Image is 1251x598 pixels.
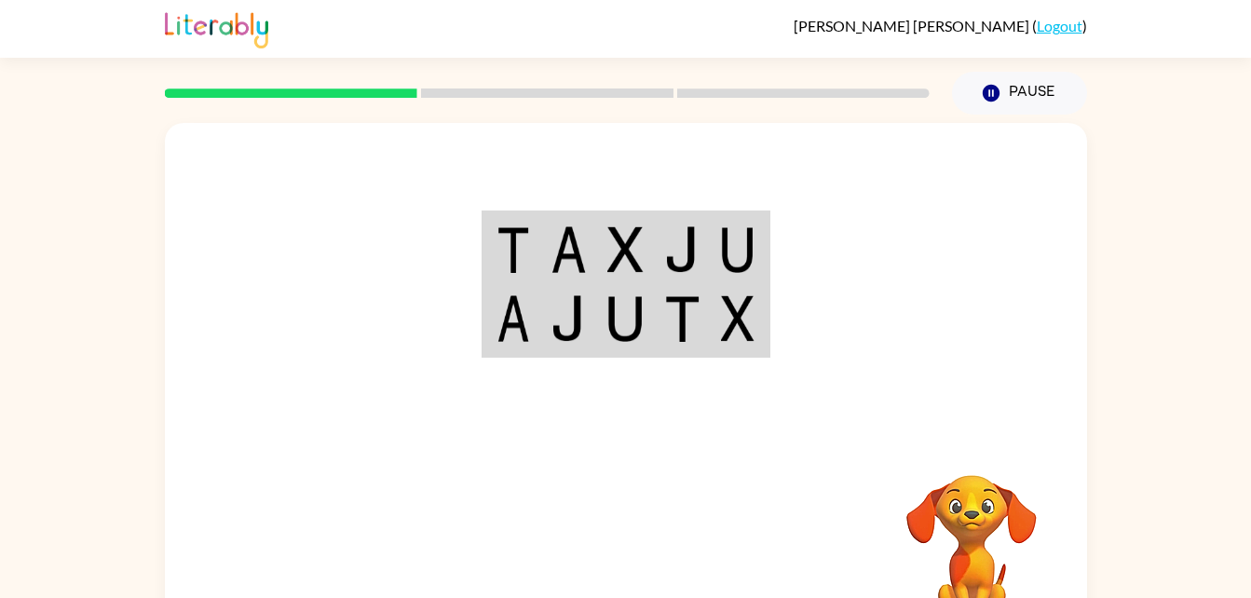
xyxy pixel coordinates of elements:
[952,72,1087,115] button: Pause
[496,295,530,342] img: a
[721,226,755,273] img: u
[664,226,700,273] img: j
[165,7,268,48] img: Literably
[1037,17,1082,34] a: Logout
[496,226,530,273] img: t
[607,226,643,273] img: x
[794,17,1032,34] span: [PERSON_NAME] [PERSON_NAME]
[551,226,586,273] img: a
[551,295,586,342] img: j
[794,17,1087,34] div: ( )
[607,295,643,342] img: u
[721,295,755,342] img: x
[664,295,700,342] img: t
